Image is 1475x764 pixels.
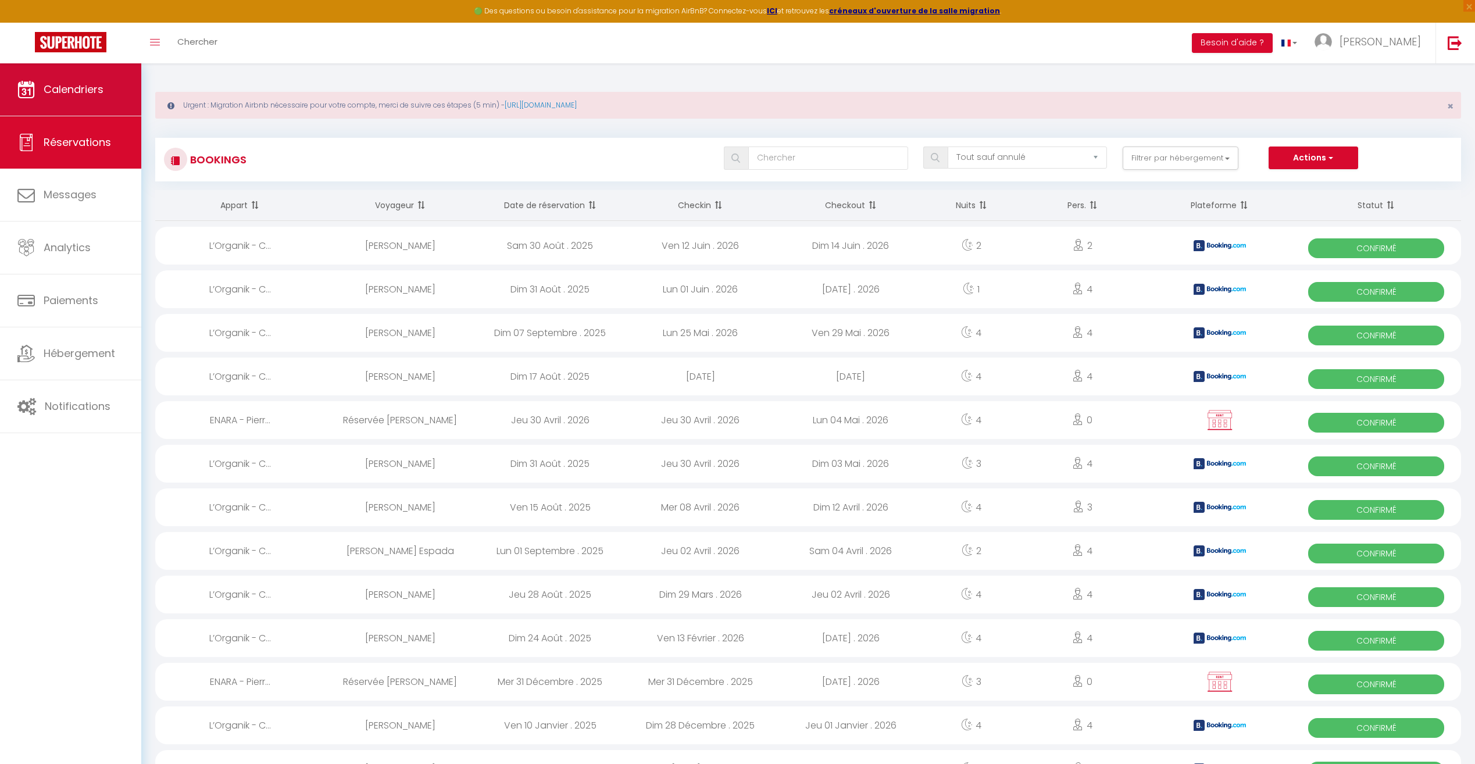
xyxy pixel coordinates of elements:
[1017,190,1148,221] th: Sort by people
[177,35,217,48] span: Chercher
[44,240,91,255] span: Analytics
[1340,34,1421,49] span: [PERSON_NAME]
[505,100,577,110] a: [URL][DOMAIN_NAME]
[1192,33,1273,53] button: Besoin d'aide ?
[325,190,475,221] th: Sort by guest
[155,92,1461,119] div: Urgent : Migration Airbnb nécessaire pour votre compte, merci de suivre ces étapes (5 min) -
[1447,99,1453,113] span: ×
[44,293,98,308] span: Paiements
[155,190,325,221] th: Sort by rentals
[1269,147,1358,170] button: Actions
[926,190,1017,221] th: Sort by nights
[9,5,44,40] button: Ouvrir le widget de chat LiveChat
[44,346,115,360] span: Hébergement
[767,6,777,16] a: ICI
[1123,147,1239,170] button: Filtrer par hébergement
[748,147,908,170] input: Chercher
[1315,33,1332,51] img: ...
[1306,23,1435,63] a: ... [PERSON_NAME]
[626,190,776,221] th: Sort by checkin
[1447,101,1453,112] button: Close
[1448,35,1462,50] img: logout
[475,190,625,221] th: Sort by booking date
[187,147,247,173] h3: Bookings
[169,23,226,63] a: Chercher
[829,6,1000,16] a: créneaux d'ouverture de la salle migration
[44,82,103,97] span: Calendriers
[776,190,926,221] th: Sort by checkout
[1291,190,1461,221] th: Sort by status
[1148,190,1291,221] th: Sort by channel
[35,32,106,52] img: Super Booking
[44,135,111,149] span: Réservations
[45,399,110,413] span: Notifications
[44,187,97,202] span: Messages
